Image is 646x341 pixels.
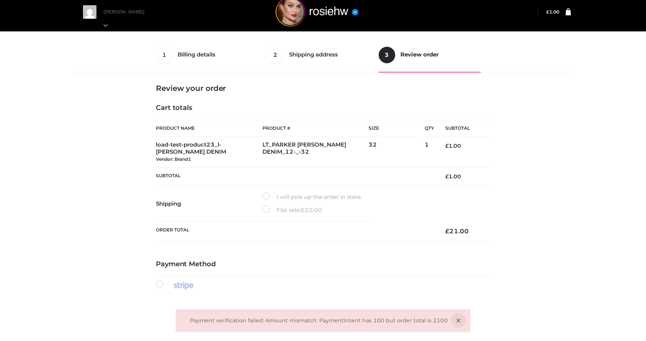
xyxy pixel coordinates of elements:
th: Subtotal [434,120,490,137]
bdi: 21.00 [445,227,469,235]
small: Vendor: Brand1 [156,156,191,162]
th: Size [369,120,421,137]
bdi: 1.00 [546,9,559,15]
th: Product Name [156,120,262,137]
label: Flat rate: [262,205,322,215]
bdi: 20.00 [301,206,322,213]
label: I will pick up the order in store. [262,192,362,202]
span: £ [445,227,449,235]
th: Order Total [156,221,434,241]
td: LT_PARKER [PERSON_NAME] DENIM_12-_-32 [262,137,369,167]
span: £ [301,206,305,213]
h4: Payment Method [156,260,490,268]
span: £ [546,9,549,15]
th: Shipping [156,185,262,221]
a: £1.00 [546,9,559,15]
td: 32 [369,137,425,167]
td: load-test-product23_l-[PERSON_NAME] DENIM [156,137,262,167]
th: Product # [262,120,369,137]
h4: Cart totals [156,104,490,112]
td: 1 [425,137,434,167]
th: Subtotal [156,167,434,185]
th: Qty [425,120,434,137]
ol: Payment verification failed: Amount mismatch: PaymentIntent has 100 but order total is 2100 [190,316,448,325]
a: [PERSON_NAME] [104,9,152,28]
span: £ [445,142,449,149]
bdi: 1.00 [445,142,461,149]
bdi: 1.00 [445,173,461,180]
span: £ [445,173,449,180]
h3: Review your order [156,84,490,93]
